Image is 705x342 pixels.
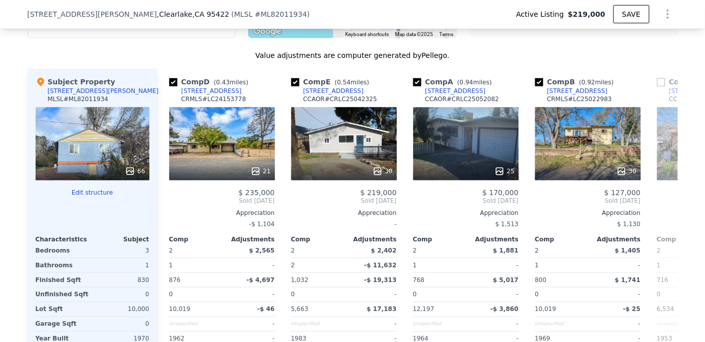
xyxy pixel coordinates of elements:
[344,235,397,243] div: Adjustments
[234,10,253,18] span: MLSL
[657,247,661,254] span: 2
[460,79,474,86] span: 0.94
[36,302,90,317] div: Lot Sqft
[495,166,514,176] div: 25
[224,288,275,302] div: -
[588,235,641,243] div: Adjustments
[157,9,230,19] span: , Clearlake
[575,79,618,86] span: ( miles)
[36,189,149,197] button: Edit structure
[468,317,519,331] div: -
[413,276,425,284] span: 768
[617,166,636,176] div: 30
[251,166,270,176] div: 21
[425,95,499,103] div: CCAOR # CRLC25052082
[346,317,397,331] div: -
[360,189,396,197] span: $ 219,000
[604,189,640,197] span: $ 127,000
[657,276,669,284] span: 716
[95,317,149,331] div: 0
[482,189,518,197] span: $ 170,000
[346,31,389,38] button: Keyboard shortcuts
[36,258,90,272] div: Bathrooms
[590,258,641,272] div: -
[36,243,90,258] div: Bedrooms
[257,306,274,313] span: -$ 46
[425,87,486,95] div: [STREET_ADDRESS]
[95,273,149,287] div: 830
[36,77,115,87] div: Subject Property
[468,258,519,272] div: -
[535,291,539,298] span: 0
[496,221,519,228] span: $ 1,513
[303,87,364,95] div: [STREET_ADDRESS]
[535,258,586,272] div: 1
[222,235,275,243] div: Adjustments
[291,197,397,205] span: Sold [DATE]
[535,209,641,217] div: Appreciation
[373,166,392,176] div: 30
[493,276,518,284] span: $ 5,017
[337,79,351,86] span: 0.54
[247,276,274,284] span: -$ 4,697
[413,209,519,217] div: Appreciation
[224,258,275,272] div: -
[231,9,310,19] div: ( )
[657,291,661,298] span: 0
[618,221,641,228] span: $ 1,130
[36,273,90,287] div: Finished Sqft
[181,95,247,103] div: CRMLS # LC24153778
[291,291,295,298] span: 0
[535,77,618,87] div: Comp B
[169,306,191,313] span: 10,019
[291,276,309,284] span: 1,032
[249,247,274,254] span: $ 2,565
[453,79,496,86] span: ( miles)
[413,77,496,87] div: Comp A
[413,197,519,205] span: Sold [DATE]
[614,5,649,23] button: SAVE
[615,247,640,254] span: $ 1,405
[169,197,275,205] span: Sold [DATE]
[169,247,173,254] span: 2
[440,32,454,37] a: Terms (opens in new tab)
[413,87,486,95] a: [STREET_ADDRESS]
[535,276,547,284] span: 800
[291,235,344,243] div: Comp
[36,317,90,331] div: Garage Sqft
[169,209,275,217] div: Appreciation
[413,247,417,254] span: 2
[367,306,397,313] span: $ 17,183
[291,217,397,231] div: -
[413,306,435,313] span: 12,197
[125,166,145,176] div: 66
[371,247,396,254] span: $ 2,402
[581,79,595,86] span: 0.92
[95,302,149,317] div: 10,000
[516,9,568,19] span: Active Listing
[251,25,284,38] img: Google
[291,77,374,87] div: Comp E
[468,288,519,302] div: -
[181,87,242,95] div: [STREET_ADDRESS]
[169,87,242,95] a: [STREET_ADDRESS]
[364,262,397,269] span: -$ 11,632
[535,87,608,95] a: [STREET_ADDRESS]
[547,87,608,95] div: [STREET_ADDRESS]
[590,317,641,331] div: -
[238,189,274,197] span: $ 235,000
[535,306,557,313] span: 10,019
[48,87,159,95] div: [STREET_ADDRESS][PERSON_NAME]
[291,209,397,217] div: Appreciation
[93,235,149,243] div: Subject
[623,306,640,313] span: -$ 25
[169,258,220,272] div: 1
[291,317,342,331] div: Unspecified
[658,4,678,24] button: Show Options
[303,95,377,103] div: CCAOR # CRLC25042325
[249,221,274,228] span: -$ 1,104
[657,306,675,313] span: 6,534
[251,25,284,38] a: Open this area in Google Maps (opens a new window)
[364,276,397,284] span: -$ 19,313
[590,288,641,302] div: -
